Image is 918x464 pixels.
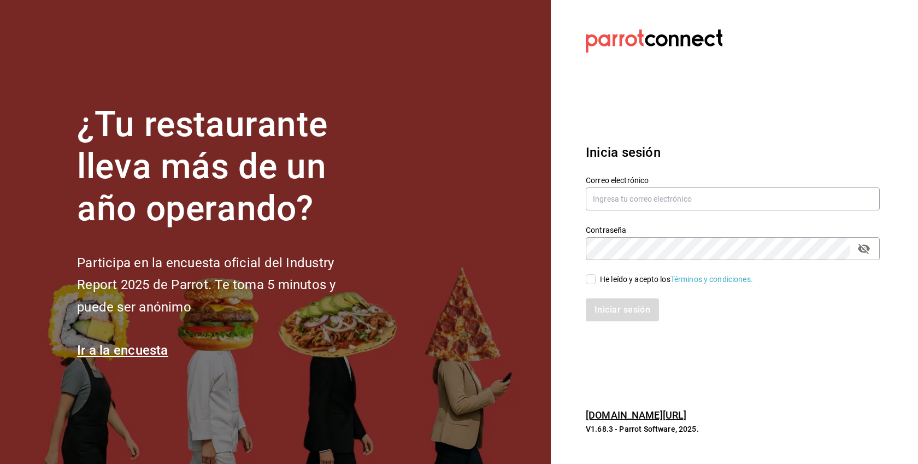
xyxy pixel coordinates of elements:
[586,143,880,162] h3: Inicia sesión
[586,187,880,210] input: Ingresa tu correo electrónico
[586,409,686,421] a: [DOMAIN_NAME][URL]
[600,274,753,285] div: He leído y acepto los
[586,177,880,184] label: Correo electrónico
[77,343,168,358] a: Ir a la encuesta
[670,275,753,284] a: Términos y condiciones.
[855,239,873,258] button: passwordField
[77,252,372,319] h2: Participa en la encuesta oficial del Industry Report 2025 de Parrot. Te toma 5 minutos y puede se...
[586,226,880,234] label: Contraseña
[77,104,372,230] h1: ¿Tu restaurante lleva más de un año operando?
[586,424,880,434] p: V1.68.3 - Parrot Software, 2025.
